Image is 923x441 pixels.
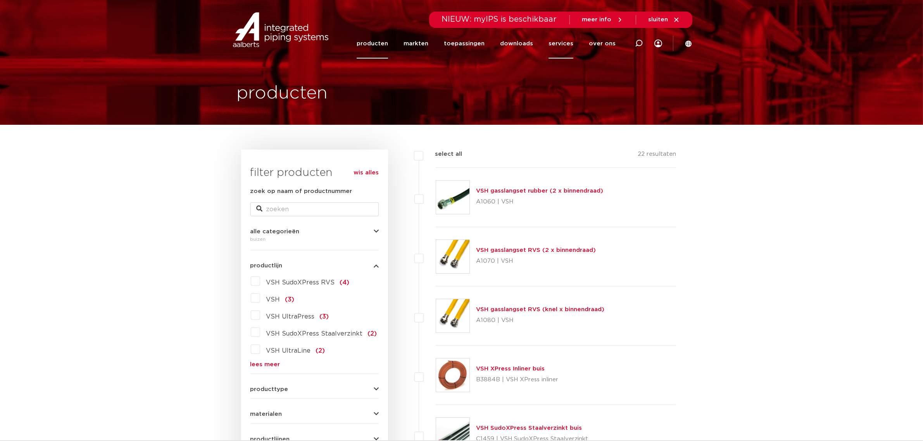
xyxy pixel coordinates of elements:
div: buizen [250,234,379,244]
h1: producten [237,81,328,106]
p: 22 resultaten [638,150,676,162]
span: (4) [340,279,350,286]
img: Thumbnail for VSH gasslangset RVS (2 x binnendraad) [436,240,469,273]
a: downloads [500,29,533,59]
span: NIEUW: myIPS is beschikbaar [442,16,557,23]
a: toepassingen [444,29,485,59]
a: over ons [589,29,616,59]
span: (2) [368,331,377,337]
label: select all [423,150,462,159]
span: productlijn [250,263,283,269]
img: Thumbnail for VSH XPress Inliner buis [436,358,469,392]
span: materialen [250,411,282,417]
img: Thumbnail for VSH gasslangset rubber (2 x binnendraad) [436,181,469,214]
span: producttype [250,386,288,392]
p: A1070 | VSH [476,255,596,267]
a: producten [357,29,388,59]
span: VSH SudoXPress RVS [266,279,335,286]
span: (3) [320,314,329,320]
a: VSH gasslangset RVS (knel x binnendraad) [476,307,604,312]
a: lees meer [250,362,379,367]
button: materialen [250,411,379,417]
p: B3884B | VSH XPress inliner [476,374,558,386]
p: A1080 | VSH [476,314,604,327]
a: sluiten [649,16,680,23]
img: Thumbnail for VSH gasslangset RVS (knel x binnendraad) [436,299,469,332]
h3: filter producten [250,165,379,181]
button: producttype [250,386,379,392]
span: VSH UltraLine [266,348,311,354]
a: VSH gasslangset rubber (2 x binnendraad) [476,188,603,194]
span: VSH UltraPress [266,314,315,320]
a: VSH SudoXPress Staalverzinkt buis [476,425,582,431]
p: A1060 | VSH [476,196,603,208]
button: productlijn [250,263,379,269]
a: VSH gasslangset RVS (2 x binnendraad) [476,247,596,253]
input: zoeken [250,202,379,216]
label: zoek op naam of productnummer [250,187,352,196]
button: alle categorieën [250,229,379,234]
a: meer info [582,16,623,23]
a: VSH XPress Inliner buis [476,366,545,372]
span: sluiten [649,17,668,22]
span: alle categorieën [250,229,300,234]
span: VSH SudoXPress Staalverzinkt [266,331,363,337]
a: markten [404,29,428,59]
span: (3) [285,296,295,303]
nav: Menu [357,29,616,59]
span: meer info [582,17,612,22]
span: (2) [316,348,325,354]
a: wis alles [354,168,379,177]
a: services [549,29,573,59]
span: VSH [266,296,280,303]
